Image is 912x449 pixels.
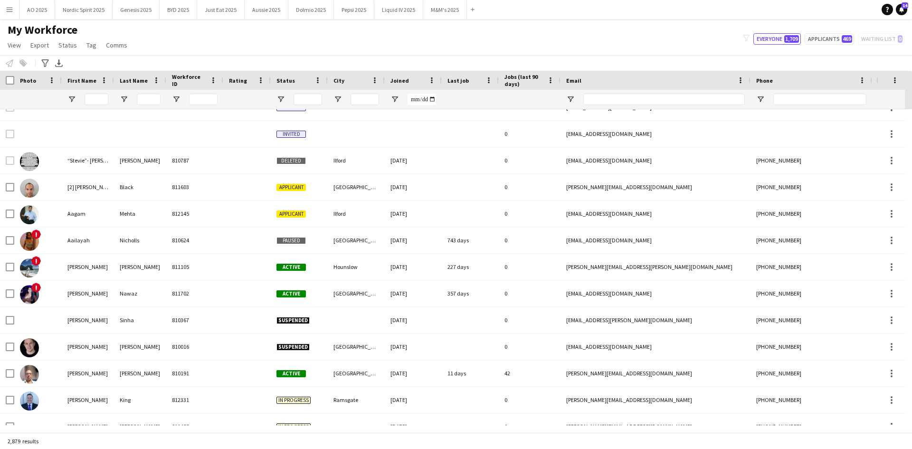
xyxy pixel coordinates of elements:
span: Export [30,41,49,49]
div: Ilford [328,201,385,227]
button: BYD 2025 [160,0,197,19]
div: [PERSON_NAME] [62,307,114,333]
div: 810016 [166,334,223,360]
div: [PHONE_NUMBER] [750,174,872,200]
div: [PERSON_NAME] [62,413,114,439]
div: [DATE] [385,413,442,439]
button: Open Filter Menu [172,95,180,104]
div: [PERSON_NAME][EMAIL_ADDRESS][PERSON_NAME][DOMAIN_NAME] [560,254,750,280]
div: [PERSON_NAME][EMAIL_ADDRESS][DOMAIN_NAME] [560,360,750,386]
span: Workforce ID [172,73,206,87]
span: ! [31,256,41,266]
span: Last job [447,77,469,84]
button: Genesis 2025 [113,0,160,19]
div: [PERSON_NAME] [62,387,114,413]
input: Last Name Filter Input [137,94,161,105]
span: My Workforce [8,23,77,37]
div: [DATE] [385,254,442,280]
span: Email [566,77,581,84]
div: Aailayah [62,227,114,253]
div: 810367 [166,307,223,333]
div: [DATE] [385,280,442,306]
div: 812331 [166,387,223,413]
div: 357 days [442,280,499,306]
span: City [333,77,344,84]
div: [EMAIL_ADDRESS][DOMAIN_NAME] [560,147,750,173]
span: Photo [20,77,36,84]
span: Tag [86,41,96,49]
div: Ilford [328,147,385,173]
img: Aailayah Nicholls [20,232,39,251]
div: [PHONE_NUMBER] [750,227,872,253]
button: Liquid IV 2025 [374,0,423,19]
input: Workforce ID Filter Input [189,94,218,105]
div: [PERSON_NAME] [62,334,114,360]
span: Phone [756,77,773,84]
div: 811603 [166,174,223,200]
button: Aussie 2025 [245,0,288,19]
div: 0 [499,387,560,413]
input: Status Filter Input [294,94,322,105]
div: [DATE] [385,360,442,386]
span: Jobs (last 90 days) [504,73,543,87]
img: Aagam Mehta [20,205,39,224]
span: Joined [390,77,409,84]
div: 11 days [442,360,499,386]
span: Invited [276,131,306,138]
a: Export [27,39,53,51]
div: 743 days [442,227,499,253]
div: [GEOGRAPHIC_DATA] [328,280,385,306]
div: King [114,387,166,413]
span: View [8,41,21,49]
span: Applicant [276,184,306,191]
div: [PERSON_NAME] [114,413,166,439]
a: Comms [102,39,131,51]
a: View [4,39,25,51]
div: [PHONE_NUMBER] [750,147,872,173]
div: [PHONE_NUMBER] [750,254,872,280]
img: Aakash Panuganti [20,258,39,277]
span: Deleted [276,157,306,164]
div: [PERSON_NAME] [114,147,166,173]
div: 811485 [166,413,223,439]
button: Applicants469 [805,33,854,45]
img: [2] Bradley Black [20,179,39,198]
input: Row Selection is disabled for this row (unchecked) [6,130,14,138]
input: First Name Filter Input [85,94,108,105]
div: [PERSON_NAME] [62,254,114,280]
span: Applicant [276,210,306,218]
div: [PERSON_NAME] [114,334,166,360]
img: Aaron Davies [20,338,39,357]
a: Tag [83,39,100,51]
div: 0 [499,280,560,306]
button: Pepsi 2025 [334,0,374,19]
button: Everyone1,709 [753,33,801,45]
div: [EMAIL_ADDRESS][DOMAIN_NAME] [560,121,750,147]
span: Paused [276,237,306,244]
span: Suspended [276,344,310,351]
div: [PERSON_NAME][EMAIL_ADDRESS][DOMAIN_NAME] [560,413,750,439]
div: [GEOGRAPHIC_DATA] [328,360,385,386]
img: Aaron King [20,392,39,411]
span: ! [31,229,41,239]
a: Status [55,39,81,51]
span: Comms [106,41,127,49]
button: Open Filter Menu [566,95,575,104]
img: Aalia Nawaz [20,285,39,304]
div: “Stevie”- [PERSON_NAME] [62,147,114,173]
div: [PHONE_NUMBER] [750,307,872,333]
div: [EMAIL_ADDRESS][DOMAIN_NAME] [560,227,750,253]
div: [PERSON_NAME] [62,360,114,386]
div: [PERSON_NAME] [114,254,166,280]
div: Aagam [62,201,114,227]
input: Joined Filter Input [408,94,436,105]
span: 469 [842,35,852,43]
app-action-btn: Export XLSX [53,57,65,69]
div: [EMAIL_ADDRESS][PERSON_NAME][DOMAIN_NAME] [560,307,750,333]
button: AO 2025 [19,0,55,19]
div: Nicholls [114,227,166,253]
app-action-btn: Advanced filters [39,57,51,69]
button: Open Filter Menu [756,95,765,104]
div: Sinha [114,307,166,333]
span: Status [276,77,295,84]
